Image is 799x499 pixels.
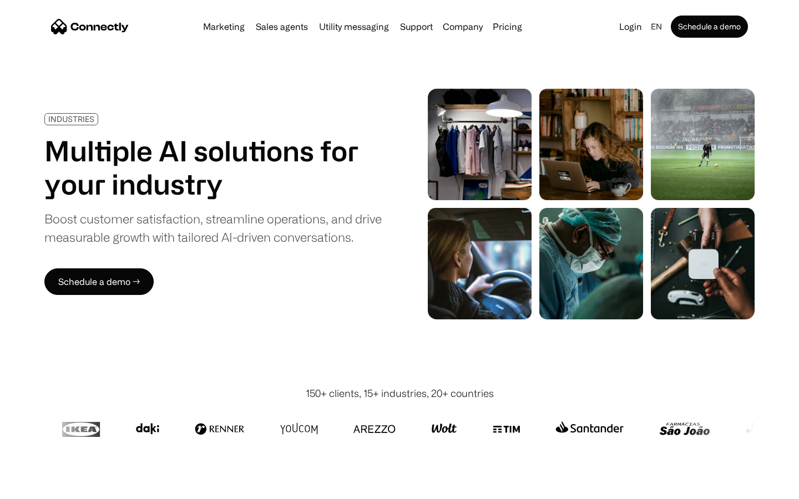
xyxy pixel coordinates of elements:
div: en [651,19,662,34]
h1: Multiple AI solutions for your industry [44,134,382,201]
ul: Language list [22,480,67,495]
a: Marketing [199,22,249,31]
div: Boost customer satisfaction, streamline operations, and drive measurable growth with tailored AI-... [44,210,382,246]
a: Pricing [488,22,527,31]
a: Sales agents [251,22,312,31]
a: Schedule a demo → [44,268,154,295]
div: 150+ clients, 15+ industries, 20+ countries [306,386,494,401]
div: INDUSTRIES [48,115,94,123]
a: Login [615,19,646,34]
aside: Language selected: English [11,478,67,495]
a: Support [396,22,437,31]
div: Company [443,19,483,34]
a: Schedule a demo [671,16,748,38]
a: Utility messaging [315,22,393,31]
